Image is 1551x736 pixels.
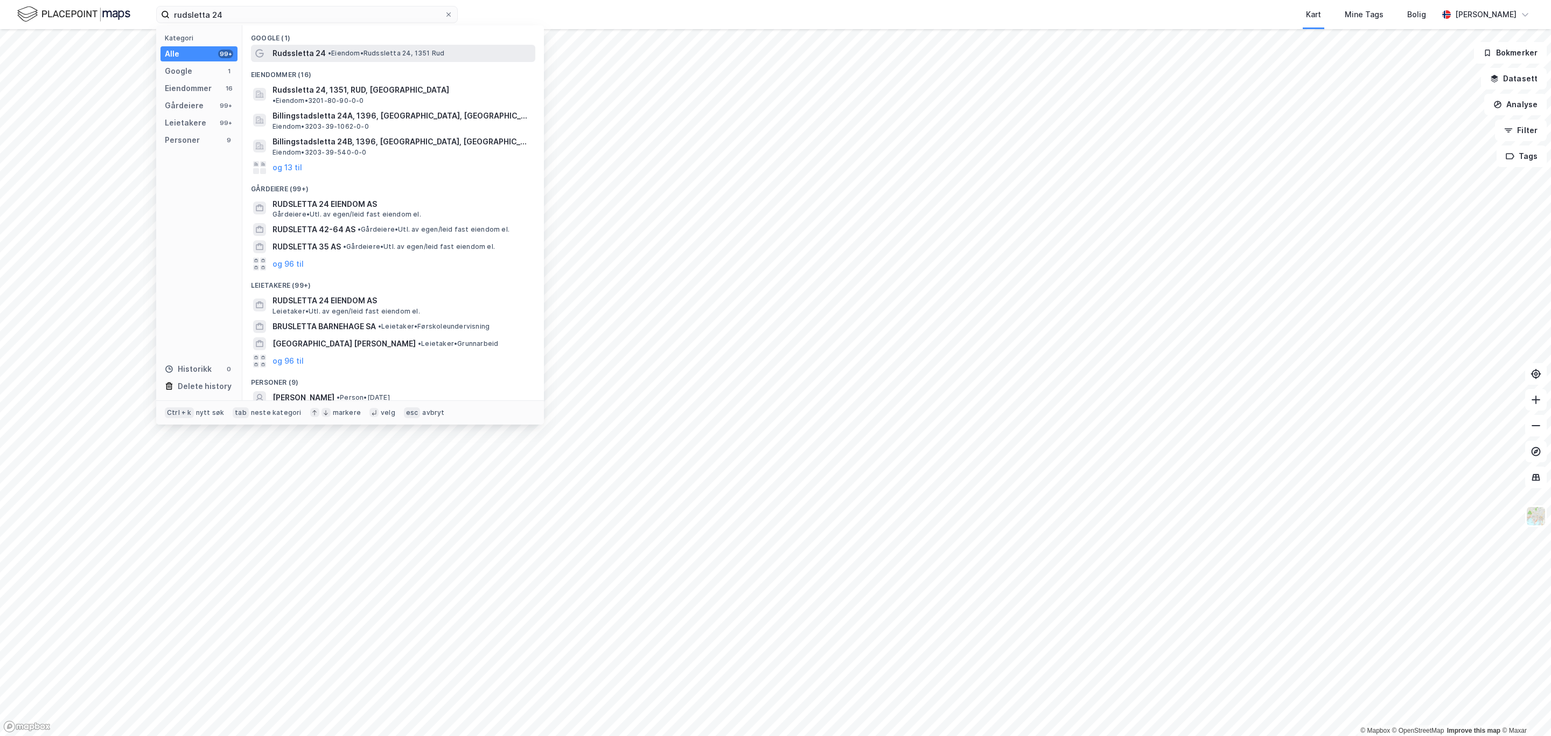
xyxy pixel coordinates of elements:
[196,408,225,417] div: nytt søk
[1497,145,1547,167] button: Tags
[170,6,444,23] input: Søk på adresse, matrikkel, gårdeiere, leietakere eller personer
[358,225,509,234] span: Gårdeiere • Utl. av egen/leid fast eiendom el.
[343,242,495,251] span: Gårdeiere • Utl. av egen/leid fast eiendom el.
[242,176,544,196] div: Gårdeiere (99+)
[242,370,544,389] div: Personer (9)
[273,320,376,333] span: BRUSLETTA BARNEHAGE SA
[165,47,179,60] div: Alle
[1495,120,1547,141] button: Filter
[218,119,233,127] div: 99+
[273,84,449,96] span: Rudssletta 24, 1351, RUD, [GEOGRAPHIC_DATA]
[242,25,544,45] div: Google (1)
[242,62,544,81] div: Eiendommer (16)
[273,210,421,219] span: Gårdeiere • Utl. av egen/leid fast eiendom el.
[337,393,340,401] span: •
[378,322,490,331] span: Leietaker • Førskoleundervisning
[418,339,421,348] span: •
[381,408,395,417] div: velg
[225,136,233,144] div: 9
[404,407,421,418] div: esc
[1484,94,1547,115] button: Analyse
[165,134,200,147] div: Personer
[273,47,326,60] span: Rudssletta 24
[273,337,416,350] span: [GEOGRAPHIC_DATA] [PERSON_NAME]
[328,49,444,58] span: Eiendom • Rudssletta 24, 1351 Rud
[273,135,531,148] span: Billingstadsletta 24B, 1396, [GEOGRAPHIC_DATA], [GEOGRAPHIC_DATA]
[418,339,498,348] span: Leietaker • Grunnarbeid
[273,258,304,270] button: og 96 til
[1392,727,1444,734] a: OpenStreetMap
[328,49,331,57] span: •
[343,242,346,251] span: •
[273,161,302,174] button: og 13 til
[273,96,364,105] span: Eiendom • 3201-80-90-0-0
[1360,727,1390,734] a: Mapbox
[1447,727,1500,734] a: Improve this map
[225,365,233,373] div: 0
[378,322,381,330] span: •
[218,101,233,110] div: 99+
[333,408,361,417] div: markere
[233,407,249,418] div: tab
[242,273,544,292] div: Leietakere (99+)
[273,240,341,253] span: RUDSLETTA 35 AS
[273,148,367,157] span: Eiendom • 3203-39-540-0-0
[273,294,531,307] span: RUDSLETTA 24 EIENDOM AS
[1407,8,1426,21] div: Bolig
[17,5,130,24] img: logo.f888ab2527a4732fd821a326f86c7f29.svg
[273,122,369,131] span: Eiendom • 3203-39-1062-0-0
[273,198,531,211] span: RUDSLETTA 24 EIENDOM AS
[273,223,355,236] span: RUDSLETTA 42-64 AS
[225,84,233,93] div: 16
[1481,68,1547,89] button: Datasett
[1474,42,1547,64] button: Bokmerker
[1345,8,1384,21] div: Mine Tags
[251,408,302,417] div: neste kategori
[218,50,233,58] div: 99+
[273,355,304,367] button: og 96 til
[1526,506,1546,526] img: Z
[273,109,531,122] span: Billingstadsletta 24A, 1396, [GEOGRAPHIC_DATA], [GEOGRAPHIC_DATA]
[273,391,334,404] span: [PERSON_NAME]
[165,363,212,376] div: Historikk
[165,116,206,129] div: Leietakere
[178,380,232,393] div: Delete history
[165,407,194,418] div: Ctrl + k
[273,307,420,316] span: Leietaker • Utl. av egen/leid fast eiendom el.
[337,393,390,402] span: Person • [DATE]
[1455,8,1517,21] div: [PERSON_NAME]
[273,96,276,105] span: •
[1497,684,1551,736] iframe: Chat Widget
[358,225,361,233] span: •
[3,720,51,733] a: Mapbox homepage
[225,67,233,75] div: 1
[165,82,212,95] div: Eiendommer
[422,408,444,417] div: avbryt
[1306,8,1321,21] div: Kart
[165,65,192,78] div: Google
[165,99,204,112] div: Gårdeiere
[165,34,237,42] div: Kategori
